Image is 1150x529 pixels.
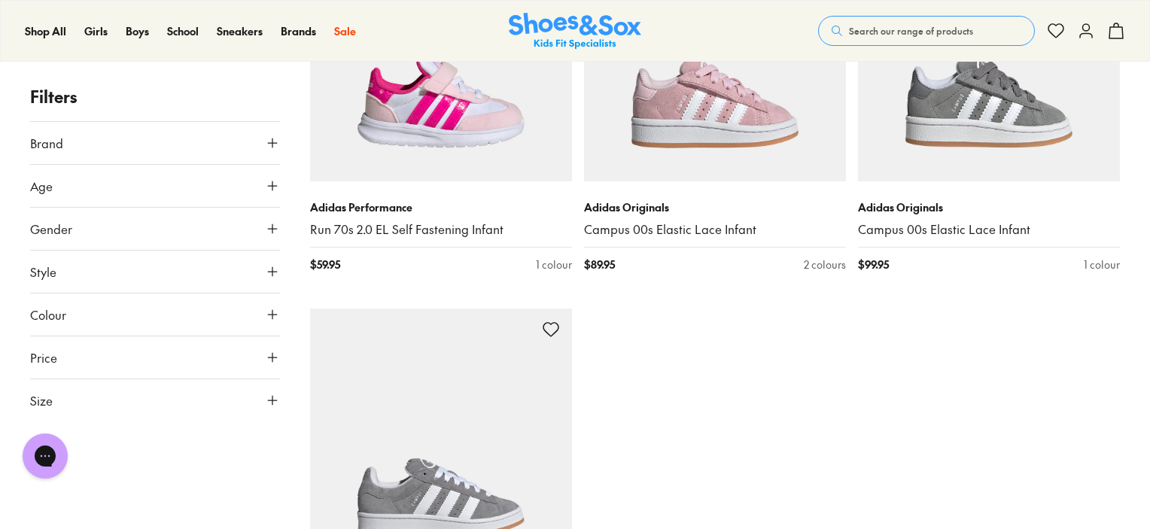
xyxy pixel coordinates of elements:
[25,23,66,38] span: Shop All
[30,336,280,379] button: Price
[30,220,72,238] span: Gender
[217,23,263,38] span: Sneakers
[84,23,108,39] a: Girls
[30,379,280,421] button: Size
[167,23,199,39] a: School
[849,24,973,38] span: Search our range of products
[310,199,572,215] p: Adidas Performance
[167,23,199,38] span: School
[30,84,280,109] p: Filters
[310,221,572,238] a: Run 70s 2.0 EL Self Fastening Infant
[126,23,149,39] a: Boys
[30,391,53,409] span: Size
[281,23,316,39] a: Brands
[1084,257,1120,272] div: 1 colour
[15,428,75,484] iframe: Gorgias live chat messenger
[281,23,316,38] span: Brands
[334,23,356,38] span: Sale
[509,13,641,50] img: SNS_Logo_Responsive.svg
[509,13,641,50] a: Shoes & Sox
[536,257,572,272] div: 1 colour
[217,23,263,39] a: Sneakers
[584,221,846,238] a: Campus 00s Elastic Lace Infant
[584,257,615,272] span: $ 89.95
[584,199,846,215] p: Adidas Originals
[30,306,66,324] span: Colour
[334,23,356,39] a: Sale
[858,221,1120,238] a: Campus 00s Elastic Lace Infant
[310,257,340,272] span: $ 59.95
[30,165,280,207] button: Age
[804,257,846,272] div: 2 colours
[25,23,66,39] a: Shop All
[84,23,108,38] span: Girls
[858,199,1120,215] p: Adidas Originals
[30,122,280,164] button: Brand
[30,134,63,152] span: Brand
[30,208,280,250] button: Gender
[858,257,889,272] span: $ 99.95
[30,177,53,195] span: Age
[30,348,57,366] span: Price
[30,293,280,336] button: Colour
[126,23,149,38] span: Boys
[30,251,280,293] button: Style
[30,263,56,281] span: Style
[818,16,1035,46] button: Search our range of products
